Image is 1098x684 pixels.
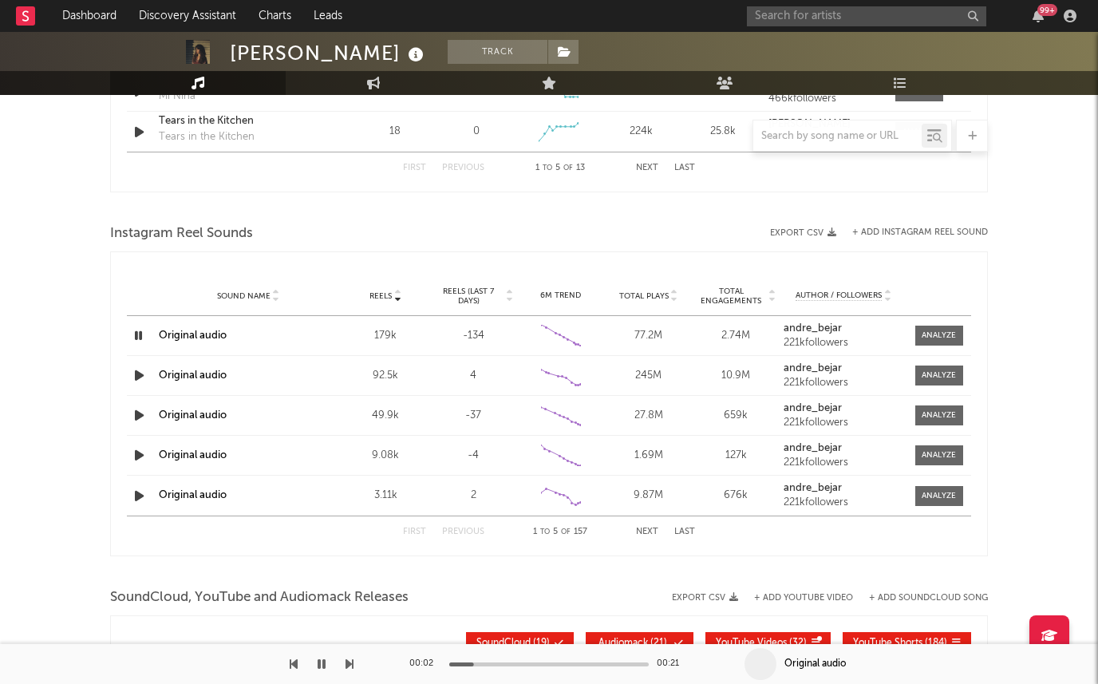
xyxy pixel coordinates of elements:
[442,164,484,172] button: Previous
[784,338,903,349] div: 221k followers
[784,657,846,671] div: Original audio
[697,408,776,424] div: 659k
[159,370,227,381] a: Original audio
[716,639,787,648] span: YouTube Videos
[697,488,776,504] div: 676k
[543,164,552,172] span: to
[433,368,513,384] div: 4
[619,291,669,301] span: Total Plays
[596,639,669,648] span: ( 21 )
[784,497,903,508] div: 221k followers
[466,632,574,654] button: SoundCloud(19)
[869,594,988,603] button: + Add SoundCloud Song
[770,228,836,238] button: Export CSV
[433,328,513,344] div: -134
[1037,4,1057,16] div: 99 +
[672,593,738,603] button: Export CSV
[784,323,842,334] strong: andre_bejar
[476,639,550,648] span: ( 19 )
[853,639,922,648] span: YouTube Shorts
[442,528,484,536] button: Previous
[598,639,648,648] span: Audiomack
[784,403,903,414] a: andre_bejar
[705,632,831,654] button: YouTube Videos(32)
[159,330,227,341] a: Original audio
[853,594,988,603] button: + Add SoundCloud Song
[110,588,409,607] span: SoundCloud, YouTube and Audiomack Releases
[563,164,573,172] span: of
[768,93,879,105] div: 466k followers
[346,408,425,424] div: 49.9k
[516,159,604,178] div: 1 5 13
[768,119,879,130] a: [PERSON_NAME]
[836,228,988,237] div: + Add Instagram Reel Sound
[1033,10,1044,22] button: 99+
[697,448,776,464] div: 127k
[674,164,695,172] button: Last
[784,323,903,334] a: andre_bejar
[784,363,842,374] strong: andre_bejar
[346,368,425,384] div: 92.5k
[609,488,689,504] div: 9.87M
[784,443,903,454] a: andre_bejar
[586,632,693,654] button: Audiomack(21)
[110,224,253,243] span: Instagram Reel Sounds
[609,328,689,344] div: 77.2M
[433,408,513,424] div: -37
[159,450,227,461] a: Original audio
[784,403,842,413] strong: andre_bejar
[433,488,513,504] div: 2
[346,448,425,464] div: 9.08k
[784,443,842,453] strong: andre_bejar
[159,113,326,129] a: Tears in the Kitchen
[738,594,853,603] div: + Add YouTube Video
[768,119,851,129] strong: [PERSON_NAME]
[159,89,196,105] div: Mi Niña
[609,368,689,384] div: 245M
[697,368,776,384] div: 10.9M
[796,291,882,301] span: Author / Followers
[561,528,571,536] span: of
[409,654,441,674] div: 00:02
[540,528,550,536] span: to
[784,483,842,493] strong: andre_bejar
[217,291,271,301] span: Sound Name
[159,410,227,421] a: Original audio
[448,40,547,64] button: Track
[433,448,513,464] div: -4
[159,490,227,500] a: Original audio
[753,130,922,143] input: Search by song name or URL
[346,328,425,344] div: 179k
[784,417,903,429] div: 221k followers
[516,523,604,542] div: 1 5 157
[754,594,853,603] button: + Add YouTube Video
[609,408,689,424] div: 27.8M
[747,6,986,26] input: Search for artists
[697,328,776,344] div: 2.74M
[609,448,689,464] div: 1.69M
[843,632,971,654] button: YouTube Shorts(184)
[403,164,426,172] button: First
[230,40,428,66] div: [PERSON_NAME]
[369,291,392,301] span: Reels
[784,363,903,374] a: andre_bejar
[636,164,658,172] button: Next
[433,287,504,306] span: Reels (last 7 days)
[403,528,426,536] button: First
[697,287,767,306] span: Total Engagements
[784,483,903,494] a: andre_bejar
[657,654,689,674] div: 00:21
[521,290,601,302] div: 6M Trend
[784,457,903,469] div: 221k followers
[674,528,695,536] button: Last
[346,488,425,504] div: 3.11k
[636,528,658,536] button: Next
[716,639,807,648] span: ( 32 )
[853,639,947,648] span: ( 184 )
[784,378,903,389] div: 221k followers
[476,639,531,648] span: SoundCloud
[852,228,988,237] button: + Add Instagram Reel Sound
